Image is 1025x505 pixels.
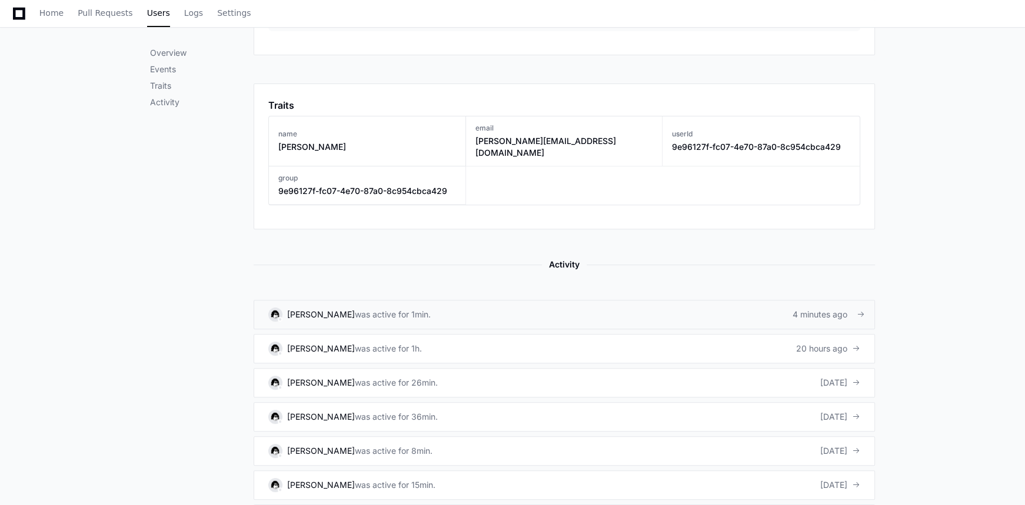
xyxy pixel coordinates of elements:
p: Events [150,63,254,75]
div: [DATE] [820,411,860,423]
span: Home [39,9,64,16]
a: [PERSON_NAME]was active for 8min.[DATE] [254,436,875,466]
h3: userId [672,129,841,139]
p: Traits [150,80,254,92]
span: Activity [542,257,587,272]
img: 15.svg [269,411,281,422]
div: [PERSON_NAME] [287,309,355,320]
h3: email [475,123,653,133]
div: [DATE] [820,445,860,457]
p: Overview [150,47,254,59]
div: was active for 15min. [355,479,435,491]
h3: name [278,129,346,139]
span: Pull Requests [78,9,132,16]
div: [PERSON_NAME] [287,445,355,457]
a: [PERSON_NAME]was active for 1h.20 hours ago [254,334,875,363]
div: [PERSON_NAME] [287,343,355,354]
div: was active for 1h. [355,343,422,354]
p: Activity [150,96,254,108]
div: 20 hours ago [796,343,860,354]
div: was active for 8min. [355,445,432,457]
a: [PERSON_NAME]was active for 26min.[DATE] [254,368,875,397]
div: 4 minutes ago [793,309,860,320]
h1: Traits [268,98,294,112]
span: Users [147,9,170,16]
a: [PERSON_NAME]was active for 36min.[DATE] [254,402,875,432]
h3: 9e96127f-fc07-4e70-87a0-8c954cbca429 [278,185,447,197]
div: [PERSON_NAME] [287,479,355,491]
div: was active for 36min. [355,411,438,423]
img: 15.svg [269,309,281,320]
img: 15.svg [269,445,281,456]
h3: [PERSON_NAME] [278,141,346,153]
h3: 9e96127f-fc07-4e70-87a0-8c954cbca429 [672,141,841,153]
a: [PERSON_NAME]was active for 1min.4 minutes ago [254,300,875,329]
a: [PERSON_NAME]was active for 15min.[DATE] [254,470,875,500]
div: was active for 26min. [355,377,438,389]
div: [PERSON_NAME] [287,411,355,423]
img: 15.svg [269,343,281,354]
app-pz-page-link-header: Traits [268,98,860,112]
div: [DATE] [820,479,860,491]
span: Logs [184,9,203,16]
h3: [PERSON_NAME][EMAIL_ADDRESS][DOMAIN_NAME] [475,135,653,159]
div: was active for 1min. [355,309,431,320]
div: [PERSON_NAME] [287,377,355,389]
img: 15.svg [269,377,281,388]
span: Settings [217,9,251,16]
div: [DATE] [820,377,860,389]
img: 15.svg [269,479,281,490]
h3: group [278,173,447,183]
